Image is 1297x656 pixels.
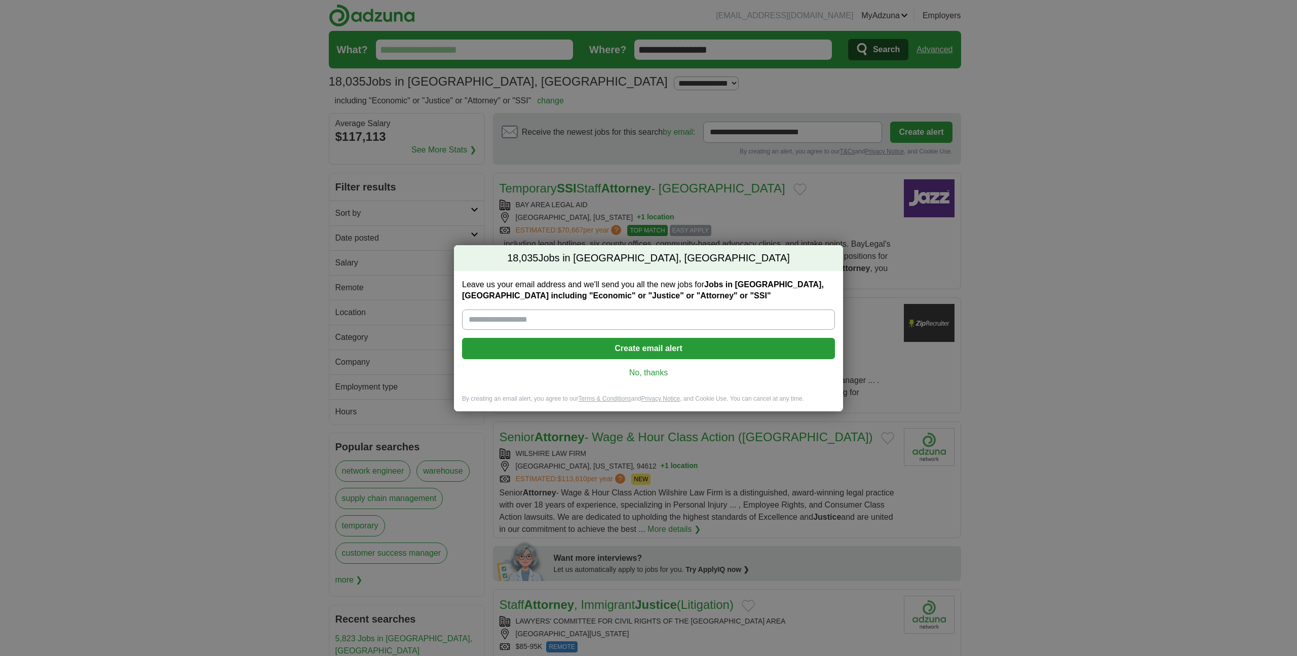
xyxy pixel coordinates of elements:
button: Create email alert [462,338,835,359]
a: Privacy Notice [641,395,680,402]
span: 18,035 [507,251,538,265]
a: Terms & Conditions [578,395,631,402]
a: No, thanks [470,367,827,378]
div: By creating an email alert, you agree to our and , and Cookie Use. You can cancel at any time. [454,395,843,411]
label: Leave us your email address and we'll send you all the new jobs for [462,279,835,301]
h2: Jobs in [GEOGRAPHIC_DATA], [GEOGRAPHIC_DATA] [454,245,843,272]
